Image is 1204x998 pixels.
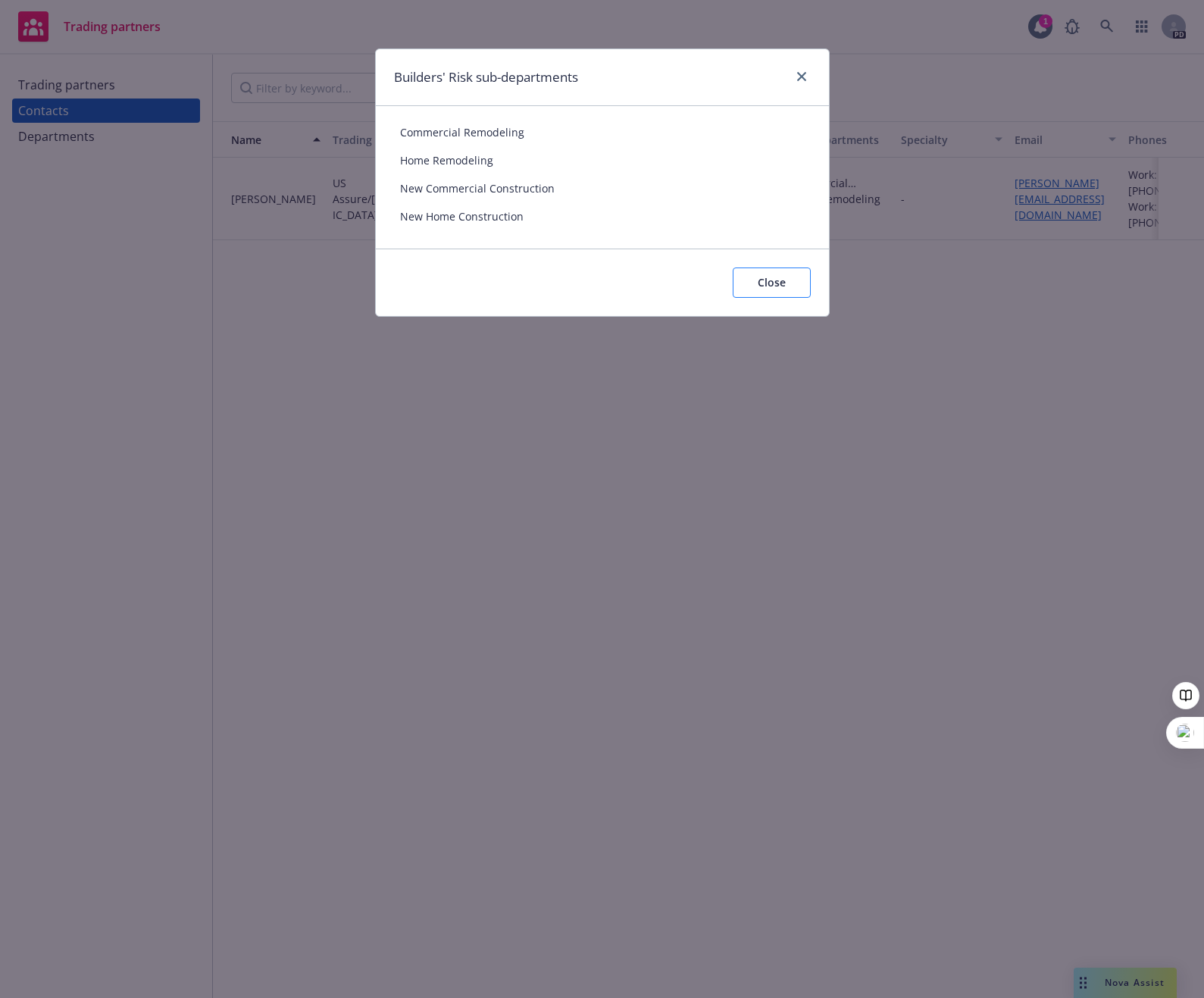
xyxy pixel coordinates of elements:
a: close [793,67,811,86]
span: New Home Construction [400,208,805,224]
span: Close [758,275,786,289]
button: Close [733,267,811,298]
span: Home Remodeling [400,152,805,168]
h1: Builders' Risk sub-departments [394,67,578,87]
span: New Commercial Construction [400,180,805,196]
span: Commercial Remodeling [400,124,805,140]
